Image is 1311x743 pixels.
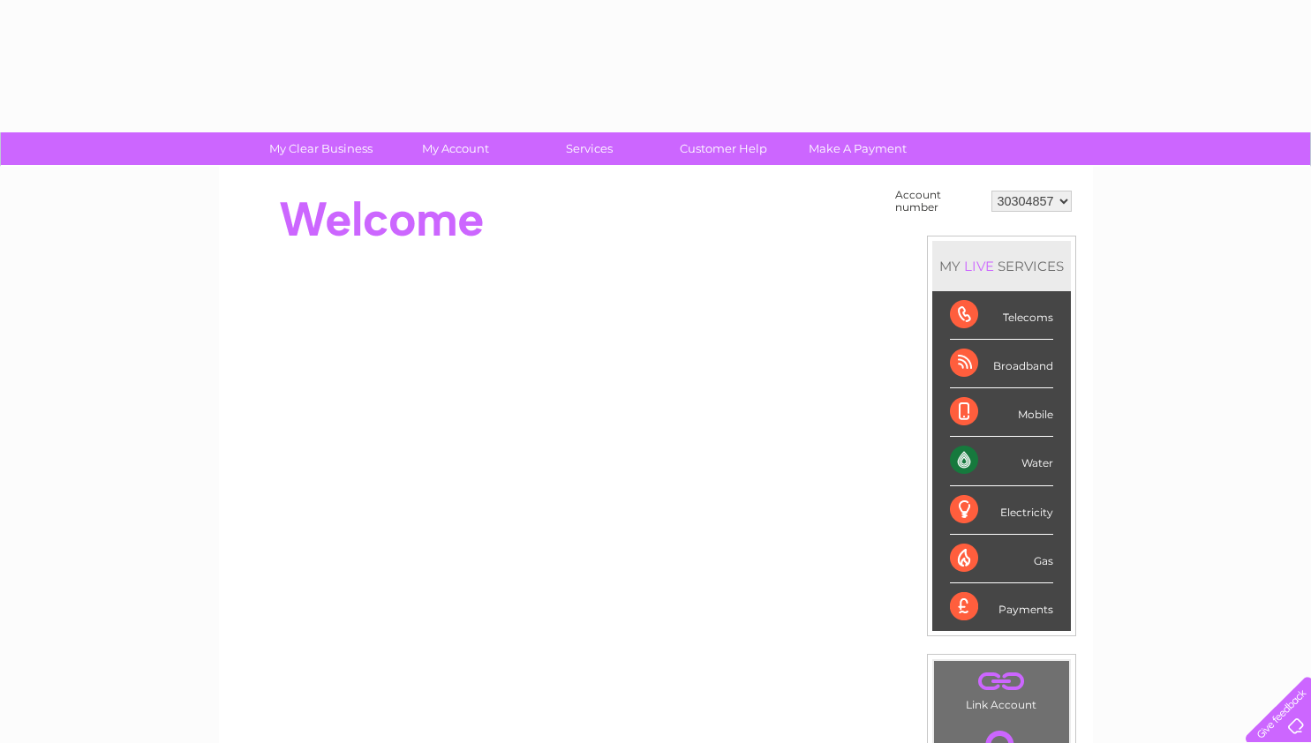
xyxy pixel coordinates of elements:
a: Make A Payment [785,132,931,165]
div: MY SERVICES [932,241,1071,291]
div: Electricity [950,486,1053,535]
td: Account number [891,184,987,218]
a: . [938,665,1065,696]
a: Customer Help [651,132,796,165]
a: My Account [382,132,528,165]
div: Gas [950,535,1053,583]
a: My Clear Business [248,132,394,165]
td: Link Account [933,660,1070,716]
a: Services [516,132,662,165]
div: Payments [950,583,1053,631]
div: Water [950,437,1053,485]
div: Mobile [950,388,1053,437]
div: Broadband [950,340,1053,388]
div: LIVE [961,258,998,274]
div: Telecoms [950,291,1053,340]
